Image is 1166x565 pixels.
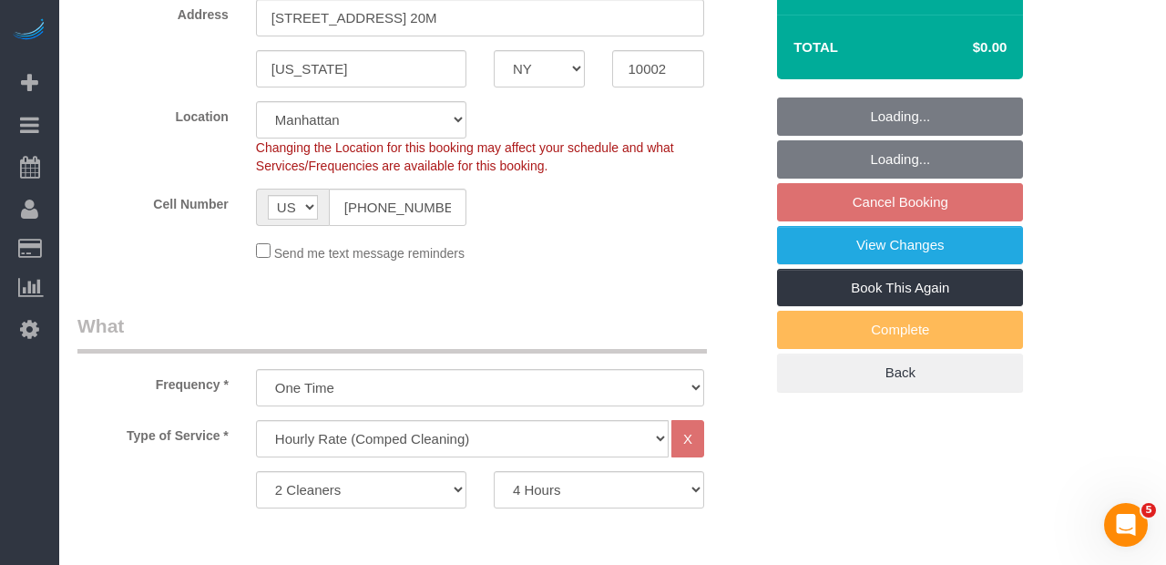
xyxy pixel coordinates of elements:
[11,18,47,44] img: Automaid Logo
[1141,503,1156,518] span: 5
[777,354,1023,392] a: Back
[64,420,242,445] label: Type of Service *
[256,140,674,173] span: Changing the Location for this booking may affect your schedule and what Services/Frequencies are...
[256,50,466,87] input: City
[793,39,838,55] strong: Total
[777,226,1023,264] a: View Changes
[1104,503,1148,547] iframe: Intercom live chat
[64,369,242,394] label: Frequency *
[777,269,1023,307] a: Book This Again
[274,246,465,261] span: Send me text message reminders
[64,189,242,213] label: Cell Number
[329,189,466,226] input: Cell Number
[64,101,242,126] label: Location
[918,40,1007,56] h4: $0.00
[612,50,704,87] input: Zip Code
[77,313,707,354] legend: What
